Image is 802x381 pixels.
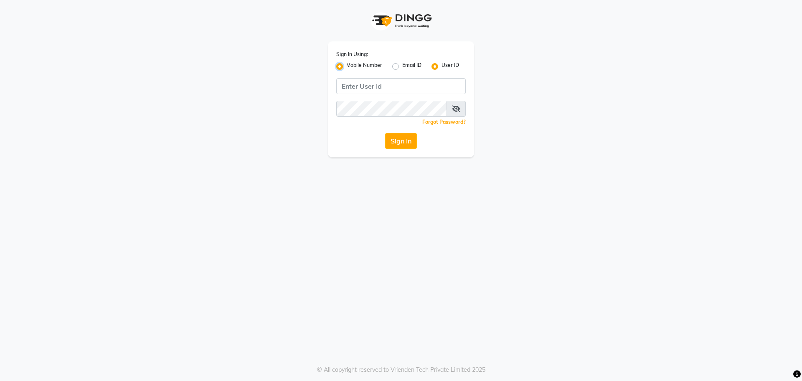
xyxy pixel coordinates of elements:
[442,61,459,72] label: User ID
[402,61,421,72] label: Email ID
[385,133,417,149] button: Sign In
[422,119,466,125] a: Forgot Password?
[336,101,447,117] input: Username
[336,51,368,58] label: Sign In Using:
[368,8,434,33] img: logo1.svg
[336,78,466,94] input: Username
[346,61,382,72] label: Mobile Number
